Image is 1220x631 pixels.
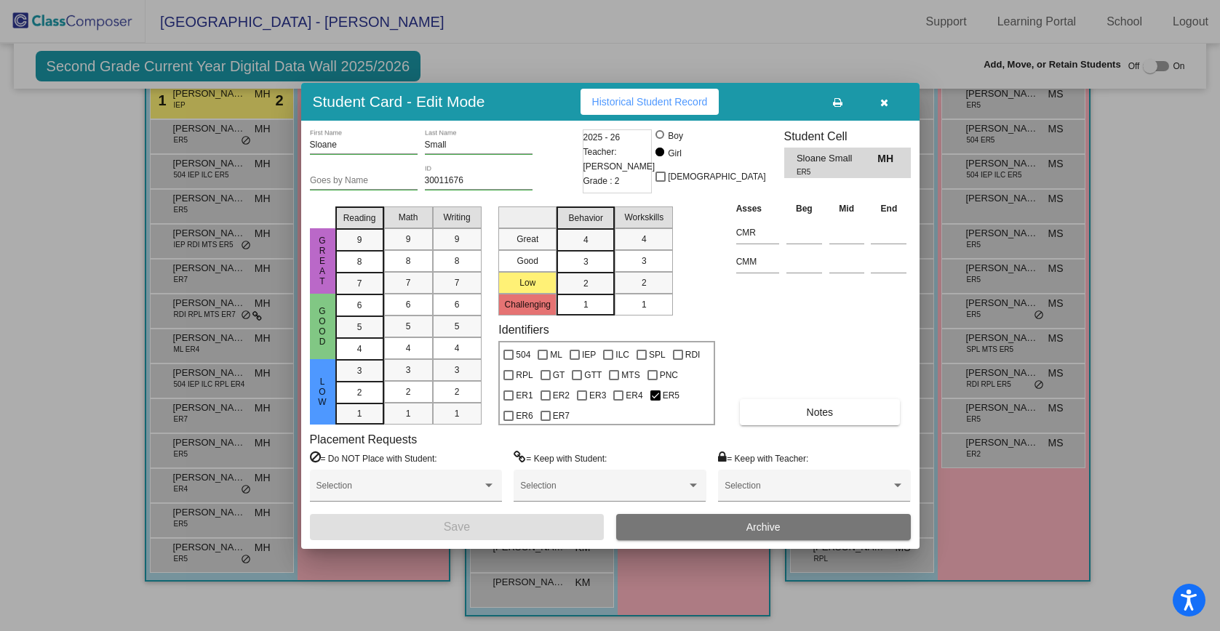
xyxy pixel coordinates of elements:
[406,320,411,333] span: 5
[357,299,362,312] span: 6
[583,130,621,145] span: 2025 - 26
[310,176,418,186] input: goes by name
[649,346,666,363] span: SPL
[553,387,570,404] span: ER2
[516,346,530,363] span: 504
[455,363,460,377] span: 3
[797,151,877,166] span: Sloane Small
[455,276,460,289] span: 7
[406,363,411,377] span: 3
[877,151,898,166] span: MH
[443,211,470,224] span: Writing
[357,364,362,377] span: 3
[399,211,418,224] span: Math
[406,276,411,289] span: 7
[316,236,329,286] span: Great
[455,385,460,398] span: 2
[406,233,411,246] span: 9
[516,387,533,404] span: ER1
[736,251,779,273] input: assessment
[621,366,639,384] span: MTS
[589,387,606,404] span: ER3
[624,211,663,224] span: Workskills
[615,346,629,363] span: ILC
[406,407,411,420] span: 1
[667,129,683,142] div: Boy
[313,92,485,110] h3: Student Card - Edit Mode
[357,321,362,334] span: 5
[310,514,605,540] button: Save
[583,174,620,188] span: Grade : 2
[444,521,470,533] span: Save
[455,320,460,333] span: 5
[406,342,411,355] span: 4
[733,201,783,217] th: Asses
[569,212,603,225] span: Behavior
[783,201,826,217] th: Beg
[642,276,647,289] span: 2
[316,306,329,347] span: Good
[583,255,589,268] span: 3
[583,233,589,246] span: 4
[642,298,647,311] span: 1
[514,451,607,465] label: = Keep with Student:
[718,451,808,465] label: = Keep with Teacher:
[310,433,418,446] label: Placement Requests
[746,521,781,533] span: Archive
[357,407,362,420] span: 1
[550,346,562,363] span: ML
[592,96,708,108] span: Historical Student Record
[357,342,362,355] span: 4
[867,201,910,217] th: End
[736,222,779,244] input: assessment
[498,323,549,337] label: Identifiers
[357,277,362,290] span: 7
[626,387,642,404] span: ER4
[357,255,362,268] span: 8
[584,366,602,384] span: GTT
[667,147,682,160] div: Girl
[455,407,460,420] span: 1
[455,233,460,246] span: 9
[316,377,329,407] span: Low
[642,254,647,268] span: 3
[406,385,411,398] span: 2
[455,342,460,355] span: 4
[357,233,362,246] span: 9
[660,366,678,384] span: PNC
[616,514,911,540] button: Archive
[406,298,411,311] span: 6
[516,407,533,425] span: ER6
[581,89,719,115] button: Historical Student Record
[357,386,362,399] span: 2
[807,406,834,418] span: Notes
[455,254,460,268] span: 8
[516,366,533,384] span: RPL
[663,387,679,404] span: ER5
[642,233,647,246] span: 4
[425,176,533,186] input: Enter ID
[583,298,589,311] span: 1
[668,168,765,185] span: [DEMOGRAPHIC_DATA]
[583,277,589,290] span: 2
[685,346,701,363] span: RDI
[455,298,460,311] span: 6
[582,346,596,363] span: IEP
[553,366,565,384] span: GT
[343,212,376,225] span: Reading
[553,407,570,425] span: ER7
[406,254,411,268] span: 8
[797,166,867,177] span: ER5
[784,129,911,143] h3: Student Cell
[826,201,868,217] th: Mid
[310,451,437,465] label: = Do NOT Place with Student:
[740,399,900,425] button: Notes
[583,145,655,174] span: Teacher: [PERSON_NAME]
